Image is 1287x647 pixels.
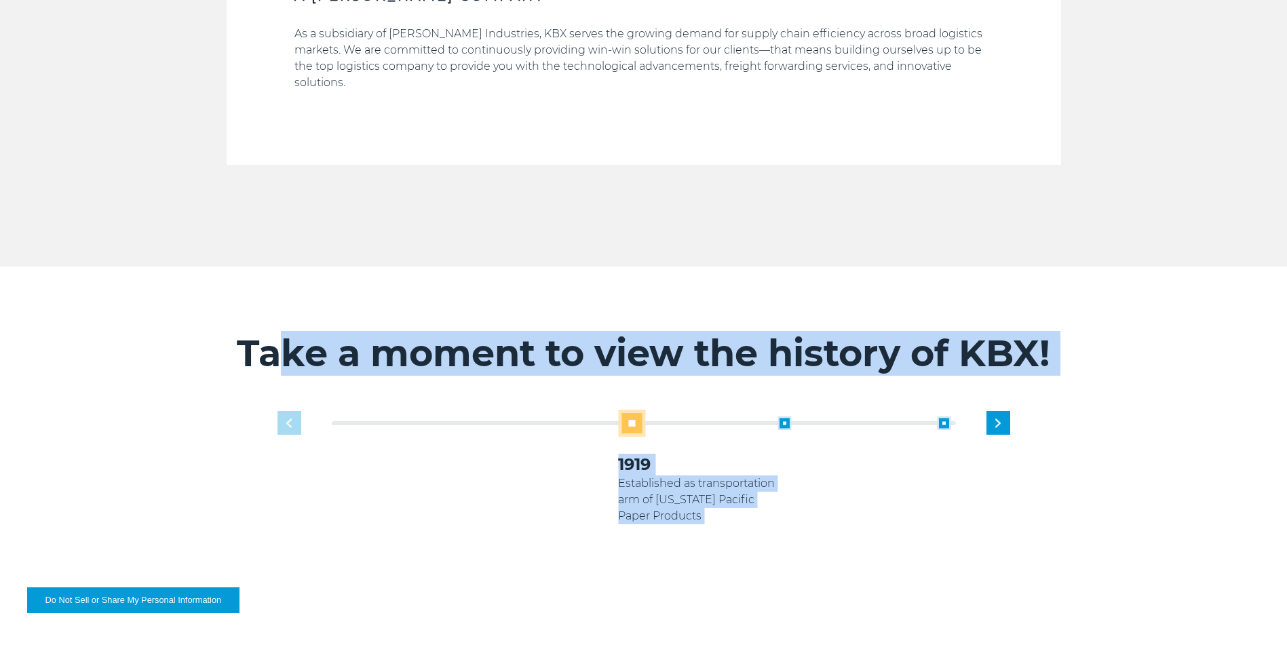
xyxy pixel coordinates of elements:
p: As a subsidiary of [PERSON_NAME] Industries, KBX serves the growing demand for supply chain effic... [294,26,993,91]
h2: Take a moment to view the history of KBX! [227,331,1061,376]
div: Next slide [986,411,1010,435]
img: next slide [995,418,1001,427]
button: Do Not Sell or Share My Personal Information [27,587,239,613]
h3: 1919 [618,454,777,475]
p: Established as transportation arm of [US_STATE] Pacific Paper Products [618,475,777,524]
